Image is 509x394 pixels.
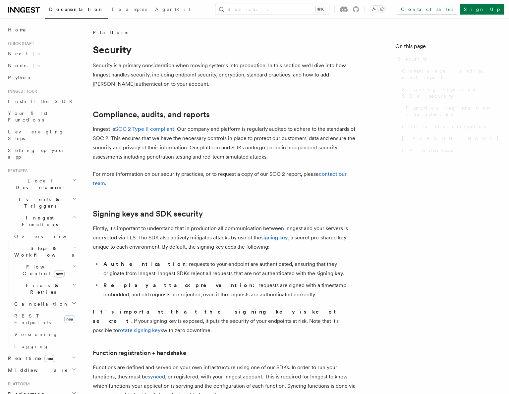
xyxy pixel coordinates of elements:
button: Cancellation [12,298,78,310]
strong: Authentication [103,261,186,267]
p: For more information on our security practices, or to request a copy of our SOC 2 report, please . [93,170,358,188]
a: Versioning [12,328,78,340]
kbd: ⌘K [316,6,325,13]
a: Next.js [5,48,78,60]
span: new [64,315,75,323]
span: End to end encryption [402,123,488,130]
a: Overview [12,230,78,242]
a: Signing keys and SDK security [93,209,203,219]
span: Function registration + handshake [406,105,496,118]
button: Events & Triggers [5,193,78,212]
a: Home [5,24,78,36]
a: Security [395,53,496,65]
span: Inngest Functions [5,215,72,228]
span: AgentKit [155,7,190,12]
span: [PERSON_NAME] [402,135,499,142]
a: Leveraging Steps [5,126,78,144]
button: Middleware [5,364,78,376]
a: Logging [12,340,78,352]
span: Signing keys and SDK security [402,86,496,99]
a: Sign Up [460,4,504,15]
p: Inngest is . Our company and platform is regularly audited to adhere to the standards of SOC 2. T... [93,124,358,162]
span: Next.js [8,51,39,56]
li: : requests to your endpoint are authenticated, ensuring that they originate from Inngest. Inngest... [101,260,358,278]
a: End to end encryption [399,121,496,132]
span: Local Development [5,177,72,191]
span: Leveraging Steps [8,129,64,141]
button: Steps & Workflows [12,242,78,261]
a: Your first Functions [5,107,78,126]
span: Cancellation [12,301,69,307]
span: new [54,270,65,277]
span: Logging [14,344,49,349]
span: Security [398,56,427,62]
span: Node.js [8,63,39,68]
a: Documentation [45,2,108,19]
p: If your signing key is exposed, it puts the security of your endpoints at risk. Note that it's po... [93,307,358,335]
a: synced [148,373,165,380]
p: Firstly, it's important to understand that in production all communication between Inngest and yo... [93,224,358,252]
span: new [44,355,55,362]
span: Platform [5,381,30,387]
span: Overview [14,234,83,239]
button: Realtimenew [5,352,78,364]
a: Compliance, audits, and reports [399,65,496,83]
p: Security is a primary consideration when moving systems into production. In this section we'll di... [93,61,358,89]
a: Compliance, audits, and reports [93,110,210,119]
button: Search...⌘K [215,4,329,15]
span: Your first Functions [8,111,47,123]
a: AgentKit [151,2,194,18]
a: Python [5,72,78,83]
span: Setting up your app [8,148,65,160]
span: Steps & Workflows [12,245,74,258]
span: Events & Triggers [5,196,72,209]
span: Documentation [49,7,104,12]
span: Errors & Retries [12,282,72,295]
span: Examples [112,7,147,12]
a: SOC 2 Type II compliant [115,126,174,132]
li: requests are signed with a timestamp embedded, and old requests are rejected, even if the request... [101,281,358,299]
span: IP Addresses [402,147,453,154]
strong: Replay attack prevention: [103,282,258,288]
span: Compliance, audits, and reports [402,68,496,81]
button: Toggle dark mode [370,5,386,13]
a: rotate signing keys [118,327,163,333]
div: Inngest Functions [5,230,78,352]
a: Node.js [5,60,78,72]
span: Versioning [14,332,58,337]
a: Contact sales [397,4,457,15]
a: IP Addresses [399,144,496,156]
a: Function registration + handshake [93,348,186,358]
h4: On this page [395,42,496,53]
span: Realtime [5,355,55,362]
a: Install the SDK [5,95,78,107]
span: Platform [93,29,128,36]
button: Flow Controlnew [12,261,78,279]
h1: Security [93,44,358,56]
span: REST Endpoints [14,313,51,325]
span: Home [8,26,27,33]
span: Inngest tour [5,89,37,94]
span: Quick start [5,41,34,46]
span: Python [8,75,32,80]
span: Flow Control [12,264,73,277]
button: Errors & Retries [12,279,78,298]
strong: It's important that the signing key is kept secret. [93,309,339,324]
a: [PERSON_NAME] [399,132,496,144]
button: Inngest Functions [5,212,78,230]
span: Middleware [5,367,68,373]
a: Signing keys and SDK security [399,83,496,102]
span: Features [5,168,28,173]
a: Examples [108,2,151,18]
a: REST Endpointsnew [12,310,78,328]
a: signing key [261,234,288,241]
a: Setting up your app [5,144,78,163]
button: Local Development [5,175,78,193]
a: Function registration + handshake [403,102,496,121]
span: Install the SDK [8,99,77,104]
